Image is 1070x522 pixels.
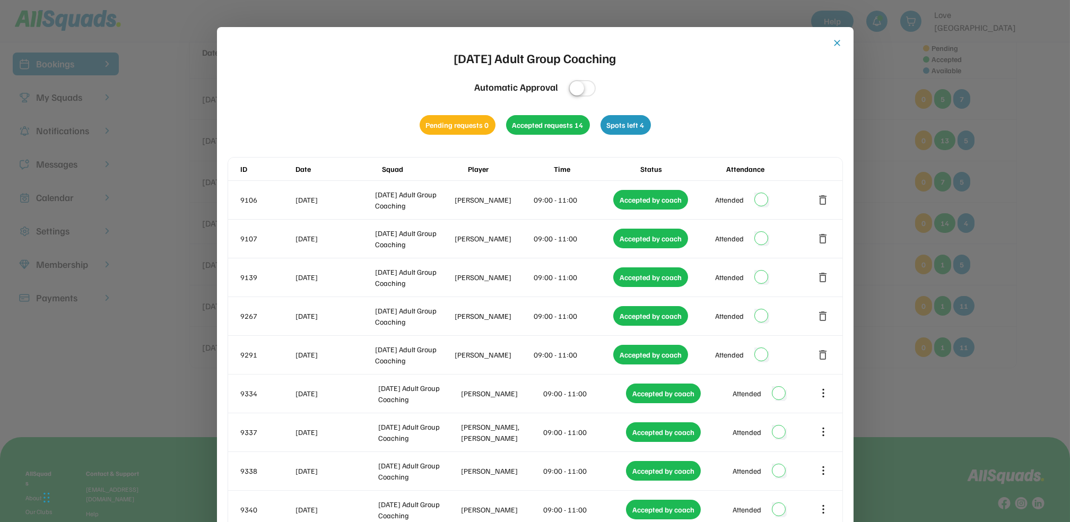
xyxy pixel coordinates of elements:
[626,384,701,403] div: Accepted by coach
[534,349,612,360] div: 09:00 - 11:00
[733,504,761,515] div: Attended
[241,194,294,205] div: 9106
[534,272,612,283] div: 09:00 - 11:00
[474,80,558,94] div: Automatic Approval
[733,427,761,438] div: Attended
[715,194,744,205] div: Attended
[296,349,373,360] div: [DATE]
[817,194,830,206] button: delete
[455,194,532,205] div: [PERSON_NAME]
[832,38,843,48] button: close
[461,504,542,515] div: [PERSON_NAME]
[534,233,612,244] div: 09:00 - 11:00
[715,272,744,283] div: Attended
[461,388,542,399] div: [PERSON_NAME]
[455,272,532,283] div: [PERSON_NAME]
[296,194,373,205] div: [DATE]
[420,115,495,135] div: Pending requests 0
[544,465,624,476] div: 09:00 - 11:00
[613,229,688,248] div: Accepted by coach
[506,115,590,135] div: Accepted requests 14
[733,465,761,476] div: Attended
[296,272,373,283] div: [DATE]
[455,233,532,244] div: [PERSON_NAME]
[375,344,453,366] div: [DATE] Adult Group Coaching
[640,163,724,175] div: Status
[817,310,830,323] button: delete
[296,388,377,399] div: [DATE]
[733,388,761,399] div: Attended
[454,48,616,67] div: [DATE] Adult Group Coaching
[241,233,294,244] div: 9107
[613,190,688,210] div: Accepted by coach
[382,163,466,175] div: Squad
[241,504,294,515] div: 9340
[241,163,294,175] div: ID
[241,349,294,360] div: 9291
[468,163,552,175] div: Player
[378,421,459,443] div: [DATE] Adult Group Coaching
[455,349,532,360] div: [PERSON_NAME]
[296,504,377,515] div: [DATE]
[544,388,624,399] div: 09:00 - 11:00
[534,194,612,205] div: 09:00 - 11:00
[378,499,459,521] div: [DATE] Adult Group Coaching
[241,427,294,438] div: 9337
[461,421,542,443] div: [PERSON_NAME], [PERSON_NAME]
[375,228,453,250] div: [DATE] Adult Group Coaching
[375,189,453,211] div: [DATE] Adult Group Coaching
[296,233,373,244] div: [DATE]
[241,310,294,321] div: 9267
[375,305,453,327] div: [DATE] Adult Group Coaching
[817,271,830,284] button: delete
[715,349,744,360] div: Attended
[241,272,294,283] div: 9139
[601,115,651,135] div: Spots left 4
[461,465,542,476] div: [PERSON_NAME]
[544,504,624,515] div: 09:00 - 11:00
[378,460,459,482] div: [DATE] Adult Group Coaching
[613,345,688,364] div: Accepted by coach
[296,465,377,476] div: [DATE]
[296,427,377,438] div: [DATE]
[626,500,701,519] div: Accepted by coach
[378,382,459,405] div: [DATE] Adult Group Coaching
[534,310,612,321] div: 09:00 - 11:00
[544,427,624,438] div: 09:00 - 11:00
[817,349,830,361] button: delete
[613,267,688,287] div: Accepted by coach
[241,388,294,399] div: 9334
[817,232,830,245] button: delete
[626,422,701,442] div: Accepted by coach
[296,163,380,175] div: Date
[613,306,688,326] div: Accepted by coach
[554,163,638,175] div: Time
[296,310,373,321] div: [DATE]
[375,266,453,289] div: [DATE] Adult Group Coaching
[626,461,701,481] div: Accepted by coach
[715,310,744,321] div: Attended
[726,163,810,175] div: Attendance
[455,310,532,321] div: [PERSON_NAME]
[241,465,294,476] div: 9338
[715,233,744,244] div: Attended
